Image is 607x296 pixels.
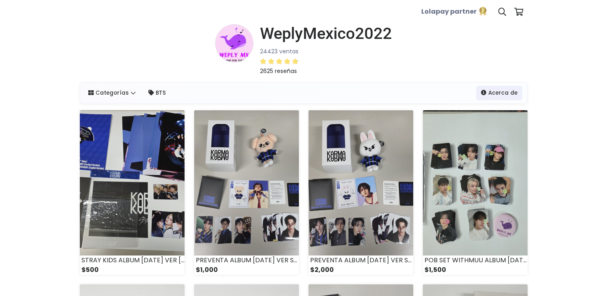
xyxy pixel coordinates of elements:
div: 4.85 / 5 [260,57,298,66]
a: POB SET WITHMUU ALBUM [DATE] SKZ $1,500 [423,110,528,275]
a: Categorías [83,86,141,100]
div: POB SET WITHMUU ALBUM [DATE] SKZ [423,255,528,265]
img: small_1756106322993.jpeg [423,110,528,255]
b: Lolapay partner [421,7,477,16]
img: small_1756942682874.jpeg [194,110,299,255]
div: $500 [80,265,185,275]
div: PREVENTA ALBUM [DATE] VER SKZOO [309,255,413,265]
a: Acerca de [476,86,522,100]
div: $2,000 [309,265,413,275]
div: PREVENTA ALBUM [DATE] VER SKZOO PUPPYM O FOXLY O DWAKI [194,255,299,265]
a: WeplyMexico2022 [254,24,392,43]
div: $1,000 [194,265,299,275]
a: BTS [144,86,171,100]
img: Lolapay partner [478,6,488,16]
a: 2625 reseñas [260,56,392,76]
img: small_1757033926976.jpeg [80,110,185,255]
img: small_1756942530281.jpeg [309,110,413,255]
a: PREVENTA ALBUM [DATE] VER SKZOO $2,000 [309,110,413,275]
a: PREVENTA ALBUM [DATE] VER SKZOO PUPPYM O FOXLY O DWAKI $1,000 [194,110,299,275]
a: STRAY KIDS ALBUM [DATE] VER [DATE] LIMITADO $500 [80,110,185,275]
div: STRAY KIDS ALBUM [DATE] VER [DATE] LIMITADO [80,255,185,265]
small: 24423 ventas [260,47,298,55]
small: 2625 reseñas [260,67,297,75]
div: $1,500 [423,265,528,275]
h1: WeplyMexico2022 [260,24,392,43]
img: small.png [215,24,254,63]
